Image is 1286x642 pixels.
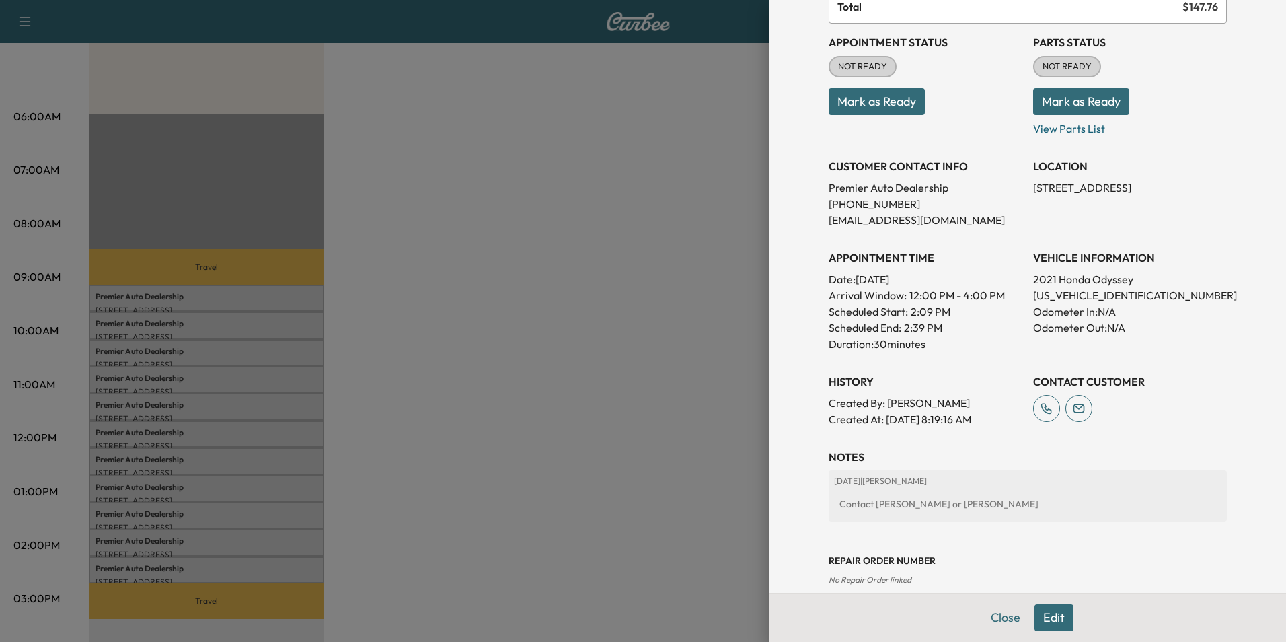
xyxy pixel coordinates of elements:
p: 2021 Honda Odyssey [1033,271,1227,287]
p: [US_VEHICLE_IDENTIFICATION_NUMBER] [1033,287,1227,304]
div: Contact [PERSON_NAME] or [PERSON_NAME] [834,492,1221,516]
p: Scheduled Start: [829,304,908,320]
h3: History [829,373,1022,390]
h3: APPOINTMENT TIME [829,250,1022,266]
span: NOT READY [830,60,895,73]
p: Premier Auto Dealership [829,180,1022,196]
p: Odometer Out: N/A [1033,320,1227,336]
p: 2:39 PM [904,320,942,336]
span: No Repair Order linked [829,575,911,585]
p: Odometer In: N/A [1033,304,1227,320]
button: Close [982,604,1029,631]
h3: CUSTOMER CONTACT INFO [829,158,1022,174]
p: Created By : [PERSON_NAME] [829,395,1022,411]
p: 2:09 PM [911,304,950,320]
h3: LOCATION [1033,158,1227,174]
button: Mark as Ready [1033,88,1129,115]
p: [PHONE_NUMBER] [829,196,1022,212]
h3: Repair Order number [829,554,1227,567]
p: Duration: 30 minutes [829,336,1022,352]
p: Date: [DATE] [829,271,1022,287]
span: NOT READY [1034,60,1100,73]
p: Scheduled End: [829,320,901,336]
p: [DATE] | [PERSON_NAME] [834,476,1221,487]
h3: Parts Status [1033,34,1227,50]
p: [STREET_ADDRESS] [1033,180,1227,196]
p: Created At : [DATE] 8:19:16 AM [829,411,1022,427]
h3: VEHICLE INFORMATION [1033,250,1227,266]
p: [EMAIL_ADDRESS][DOMAIN_NAME] [829,212,1022,228]
h3: NOTES [829,449,1227,465]
p: Arrival Window: [829,287,1022,304]
p: View Parts List [1033,115,1227,137]
h3: Appointment Status [829,34,1022,50]
span: 12:00 PM - 4:00 PM [909,287,1005,304]
h3: CONTACT CUSTOMER [1033,373,1227,390]
button: Mark as Ready [829,88,925,115]
button: Edit [1034,604,1073,631]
